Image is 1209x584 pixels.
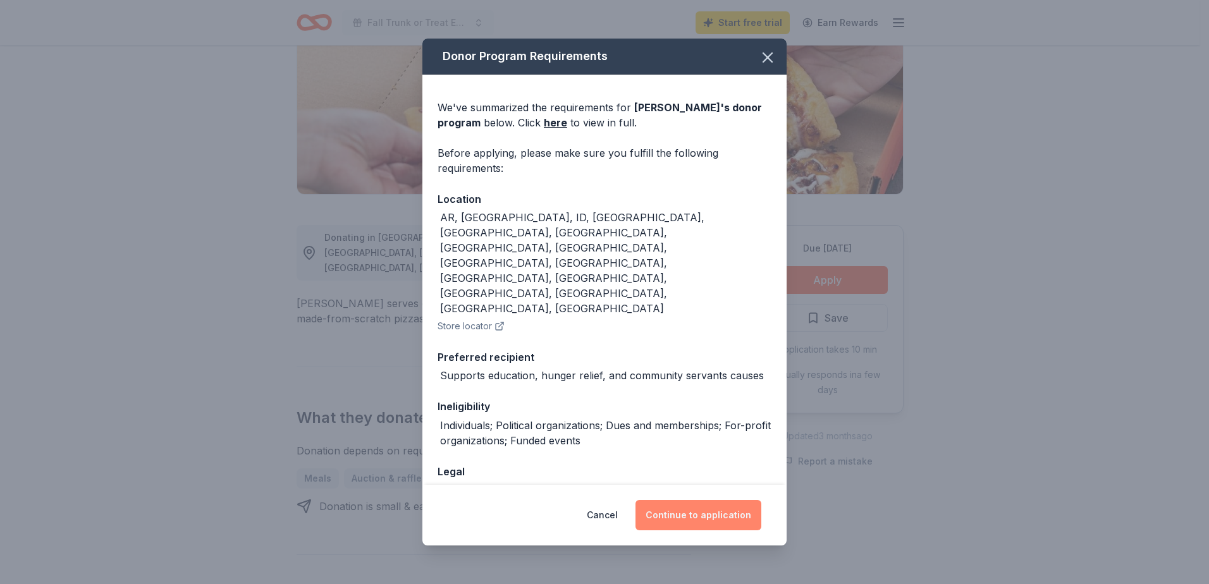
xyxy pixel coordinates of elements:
button: Store locator [438,319,505,334]
div: Location [438,191,771,207]
div: Individuals; Political organizations; Dues and memberships; For-profit organizations; Funded events [440,418,771,448]
a: here [544,115,567,130]
div: Legal [438,463,771,480]
button: Cancel [587,500,618,530]
div: Donor Program Requirements [422,39,787,75]
div: Ineligibility [438,398,771,415]
div: Preferred recipient [438,349,771,365]
div: 501(c)(3) required [440,482,526,497]
div: We've summarized the requirements for below. Click to view in full. [438,100,771,130]
div: Before applying, please make sure you fulfill the following requirements: [438,145,771,176]
button: Continue to application [635,500,761,530]
div: AR, [GEOGRAPHIC_DATA], ID, [GEOGRAPHIC_DATA], [GEOGRAPHIC_DATA], [GEOGRAPHIC_DATA], [GEOGRAPHIC_D... [440,210,771,316]
div: Supports education, hunger relief, and community servants causes [440,368,764,383]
